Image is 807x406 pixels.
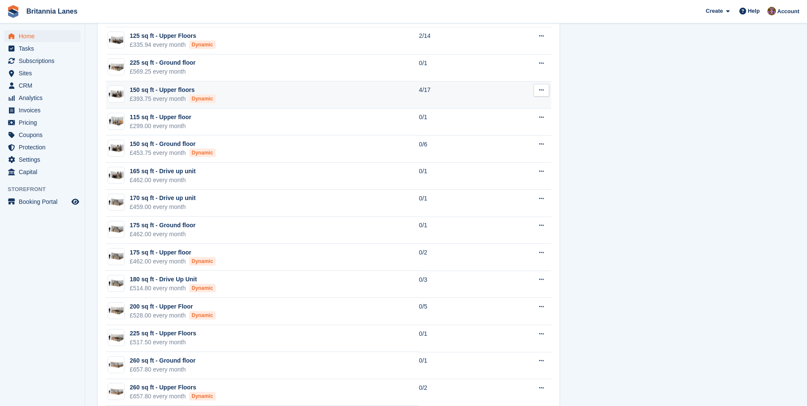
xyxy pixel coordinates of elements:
div: 180 sq ft - Drive Up Unit [130,275,216,284]
div: 125 sq ft - Upper Floors [130,31,216,40]
img: 150-sqft-unit%20(1).jpg [108,142,124,154]
span: Help [748,7,760,15]
img: 175-sqft-unit%20(1).jpg [108,196,124,209]
div: £569.25 every month [130,67,196,76]
img: 300-sqft-unit.jpg [108,359,124,371]
a: menu [4,154,80,166]
img: 175-sqft-unit%20(1).jpg [108,277,124,290]
img: 175-sqft-unit%20(1).jpg [108,223,124,236]
div: Dynamic [189,149,216,157]
a: menu [4,117,80,129]
a: Preview store [70,197,80,207]
div: Dynamic [189,257,216,266]
td: 0/2 [419,244,500,271]
div: 260 sq ft - Ground floor [130,356,196,365]
div: £657.80 every month [130,365,196,374]
span: Settings [19,154,70,166]
span: Account [777,7,799,16]
div: £514.80 every month [130,284,216,293]
div: £462.00 every month [130,257,216,266]
a: Britannia Lanes [23,4,81,18]
div: 200 sq ft - Upper Floor [130,302,216,311]
img: 125-sqft-unit.jpg [108,34,124,46]
div: £528.00 every month [130,311,216,320]
a: menu [4,92,80,104]
span: Coupons [19,129,70,141]
span: Analytics [19,92,70,104]
div: £453.75 every month [130,149,216,157]
div: 115 sq ft - Upper floor [130,113,191,122]
img: 150-sqft-unit.jpg [108,169,124,181]
img: 175-sqft-unit%20(1).jpg [108,250,124,263]
div: Dynamic [189,94,216,103]
td: 0/1 [419,163,500,190]
a: menu [4,141,80,153]
a: menu [4,80,80,91]
td: 0/5 [419,298,500,325]
div: 175 sq ft - Ground floor [130,221,196,230]
div: £393.75 every month [130,94,216,103]
td: 0/1 [419,109,500,136]
img: 100-sqft-unit.jpg [108,115,124,127]
td: 0/3 [419,271,500,298]
span: Booking Portal [19,196,70,208]
span: Subscriptions [19,55,70,67]
div: £517.50 every month [130,338,196,347]
div: £462.00 every month [130,176,196,185]
img: 300-sqft-unit.jpg [108,386,124,398]
div: 150 sq ft - Ground floor [130,140,216,149]
div: 260 sq ft - Upper Floors [130,383,216,392]
td: 0/1 [419,325,500,352]
div: £459.00 every month [130,203,196,212]
span: Pricing [19,117,70,129]
span: CRM [19,80,70,91]
span: Invoices [19,104,70,116]
img: 200-sqft-unit%20(1).jpg [108,304,124,317]
div: 225 sq ft - Ground floor [130,58,196,67]
span: Protection [19,141,70,153]
td: 0/1 [419,54,500,82]
img: stora-icon-8386f47178a22dfd0bd8f6a31ec36ba5ce8667c1dd55bd0f319d3a0aa187defe.svg [7,5,20,18]
img: 150-sqft-unit%20(1).jpg [108,88,124,100]
span: Home [19,30,70,42]
td: 4/17 [419,81,500,109]
a: menu [4,30,80,42]
a: menu [4,67,80,79]
span: Capital [19,166,70,178]
td: 0/1 [419,352,500,379]
a: menu [4,104,80,116]
div: 170 sq ft - Drive up unit [130,194,196,203]
span: Sites [19,67,70,79]
div: Dynamic [189,392,216,400]
img: Andy Collier [767,7,776,15]
img: 200-sqft-unit.jpg [108,332,124,344]
span: Storefront [8,185,85,194]
td: 0/1 [419,190,500,217]
a: menu [4,129,80,141]
a: menu [4,55,80,67]
img: 200-sqft-unit.jpg [108,61,124,73]
td: 0/6 [419,135,500,163]
div: 150 sq ft - Upper floors [130,86,216,94]
a: menu [4,196,80,208]
div: 165 sq ft - Drive up unit [130,167,196,176]
div: £335.94 every month [130,40,216,49]
span: Create [706,7,723,15]
div: £462.00 every month [130,230,196,239]
a: menu [4,166,80,178]
div: £657.80 every month [130,392,216,401]
td: 0/1 [419,217,500,244]
div: 225 sq ft - Upper Floors [130,329,196,338]
td: 2/14 [419,27,500,54]
span: Tasks [19,43,70,54]
div: Dynamic [189,40,216,49]
div: Dynamic [189,311,216,320]
div: Dynamic [189,284,216,292]
a: menu [4,43,80,54]
div: 175 sq ft - Upper floor [130,248,216,257]
div: £299.00 every month [130,122,191,131]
